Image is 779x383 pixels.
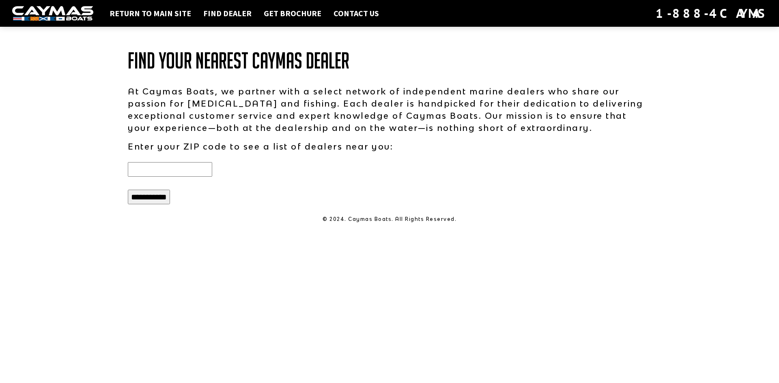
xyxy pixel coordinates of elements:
[12,6,93,21] img: white-logo-c9c8dbefe5ff5ceceb0f0178aa75bf4bb51f6bca0971e226c86eb53dfe498488.png
[128,49,651,73] h1: Find Your Nearest Caymas Dealer
[105,8,195,19] a: Return to main site
[128,216,651,223] p: © 2024. Caymas Boats. All Rights Reserved.
[329,8,383,19] a: Contact Us
[260,8,325,19] a: Get Brochure
[656,4,767,22] div: 1-888-4CAYMAS
[199,8,256,19] a: Find Dealer
[128,85,651,134] p: At Caymas Boats, we partner with a select network of independent marine dealers who share our pas...
[128,140,651,152] p: Enter your ZIP code to see a list of dealers near you:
